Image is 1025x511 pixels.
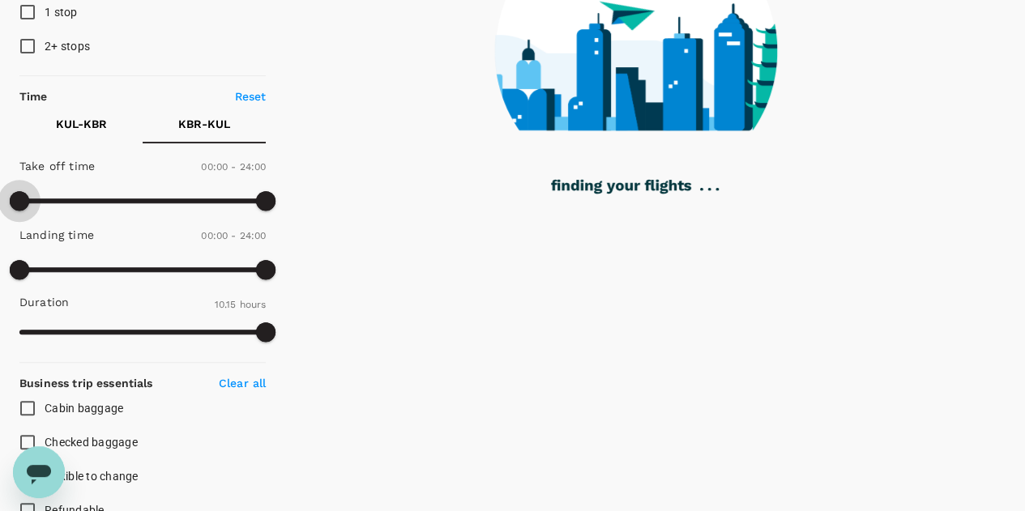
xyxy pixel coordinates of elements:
[551,180,691,194] g: finding your flights
[201,161,266,172] span: 00:00 - 24:00
[19,88,48,104] p: Time
[13,446,65,498] iframe: Button to launch messaging window
[178,116,230,132] p: KBR - KUL
[19,158,95,174] p: Take off time
[45,6,78,19] span: 1 stop
[45,436,138,449] span: Checked baggage
[235,88,267,104] p: Reset
[201,230,266,241] span: 00:00 - 24:00
[215,299,267,310] span: 10.15 hours
[19,294,69,310] p: Duration
[45,470,139,483] span: Flexible to change
[45,40,90,53] span: 2+ stops
[45,402,123,415] span: Cabin baggage
[700,188,703,190] g: .
[56,116,107,132] p: KUL - KBR
[707,188,711,190] g: .
[219,375,266,391] p: Clear all
[715,188,719,190] g: .
[19,377,153,390] strong: Business trip essentials
[19,227,94,243] p: Landing time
